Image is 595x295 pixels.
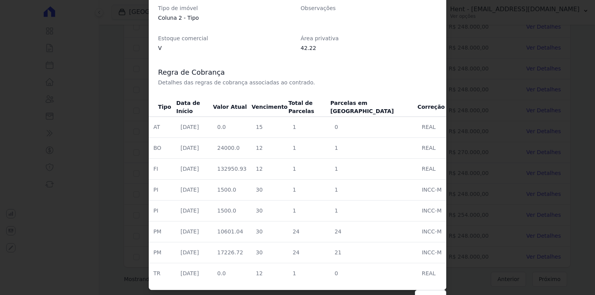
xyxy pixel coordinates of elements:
td: PI [149,180,176,201]
td: 1 [288,117,330,138]
td: 10601.04 [213,221,251,242]
td: 30 [251,221,288,242]
td: 15 [251,117,288,138]
th: Total de Parcelas [288,98,330,117]
th: Correção [417,98,446,117]
td: 1 [330,201,417,221]
td: BO [149,138,176,159]
th: Tipo [149,98,176,117]
td: [DATE] [176,138,213,159]
dd: V [158,44,294,52]
td: 0 [330,263,417,284]
td: 132950.93 [213,159,251,180]
td: [DATE] [176,117,213,138]
td: PM [149,221,176,242]
td: 30 [251,242,288,263]
td: 24 [288,242,330,263]
td: PM [149,242,176,263]
td: TR [149,263,176,284]
td: 21 [330,242,417,263]
td: REAL [417,263,446,284]
td: 24 [288,221,330,242]
td: 17226.72 [213,242,251,263]
td: 12 [251,159,288,180]
td: 1 [288,159,330,180]
td: REAL [417,117,446,138]
td: [DATE] [176,201,213,221]
td: REAL [417,138,446,159]
td: AT [149,117,176,138]
td: 1 [330,138,417,159]
td: INCC-M [417,242,446,263]
th: Parcelas em [GEOGRAPHIC_DATA] [330,98,417,117]
td: 24000.0 [213,138,251,159]
dd: 42.22 [301,44,437,52]
td: PI [149,201,176,221]
td: INCC-M [417,201,446,221]
td: REAL [417,159,446,180]
dt: Estoque comercial [158,34,294,43]
dt: Área privativa [301,34,437,43]
td: [DATE] [176,242,213,263]
td: 1 [330,180,417,201]
th: Vencimento [251,98,288,117]
td: 0 [330,117,417,138]
td: 30 [251,180,288,201]
td: 0.0 [213,117,251,138]
th: Valor Atual [213,98,251,117]
td: 1500.0 [213,201,251,221]
td: FI [149,159,176,180]
th: Data de Início [176,98,213,117]
td: [DATE] [176,263,213,284]
td: 0.0 [213,263,251,284]
p: Detalhes das regras de cobrança associadas ao contrado. [158,79,418,87]
td: 30 [251,201,288,221]
td: INCC-M [417,180,446,201]
td: 12 [251,138,288,159]
td: INCC-M [417,221,446,242]
td: [DATE] [176,221,213,242]
td: 1 [288,138,330,159]
h3: Regra de Cobrança [158,68,437,77]
td: 1 [330,159,417,180]
td: [DATE] [176,180,213,201]
td: 12 [251,263,288,284]
td: 1500.0 [213,180,251,201]
td: 1 [288,263,330,284]
td: [DATE] [176,159,213,180]
td: 1 [288,180,330,201]
td: 24 [330,221,417,242]
td: 1 [288,201,330,221]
